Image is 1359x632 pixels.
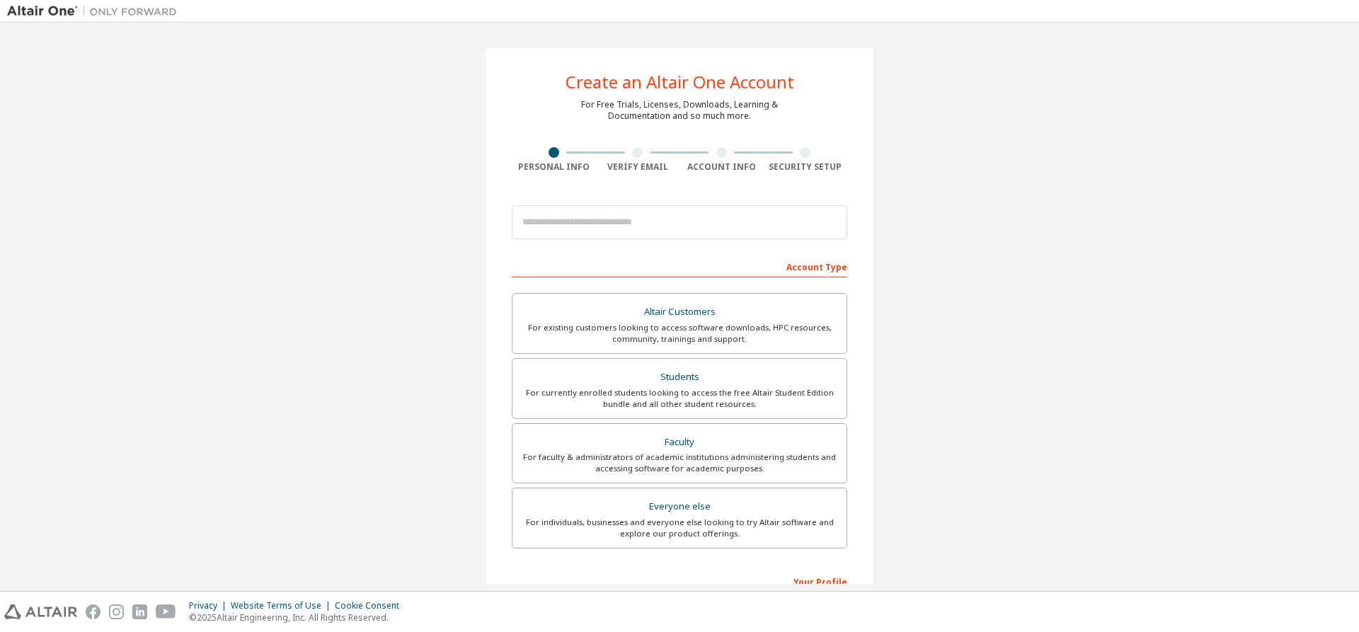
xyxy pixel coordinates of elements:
[521,367,838,387] div: Students
[335,600,408,611] div: Cookie Consent
[156,604,176,619] img: youtube.svg
[512,255,847,277] div: Account Type
[521,322,838,345] div: For existing customers looking to access software downloads, HPC resources, community, trainings ...
[109,604,124,619] img: instagram.svg
[189,600,231,611] div: Privacy
[581,99,778,122] div: For Free Trials, Licenses, Downloads, Learning & Documentation and so much more.
[521,302,838,322] div: Altair Customers
[521,497,838,517] div: Everyone else
[189,611,408,624] p: © 2025 Altair Engineering, Inc. All Rights Reserved.
[512,161,596,173] div: Personal Info
[521,517,838,539] div: For individuals, businesses and everyone else looking to try Altair software and explore our prod...
[566,74,794,91] div: Create an Altair One Account
[231,600,335,611] div: Website Terms of Use
[679,161,764,173] div: Account Info
[521,452,838,474] div: For faculty & administrators of academic institutions administering students and accessing softwa...
[764,161,848,173] div: Security Setup
[4,604,77,619] img: altair_logo.svg
[596,161,680,173] div: Verify Email
[86,604,101,619] img: facebook.svg
[512,570,847,592] div: Your Profile
[7,4,184,18] img: Altair One
[132,604,147,619] img: linkedin.svg
[521,432,838,452] div: Faculty
[521,387,838,410] div: For currently enrolled students looking to access the free Altair Student Edition bundle and all ...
